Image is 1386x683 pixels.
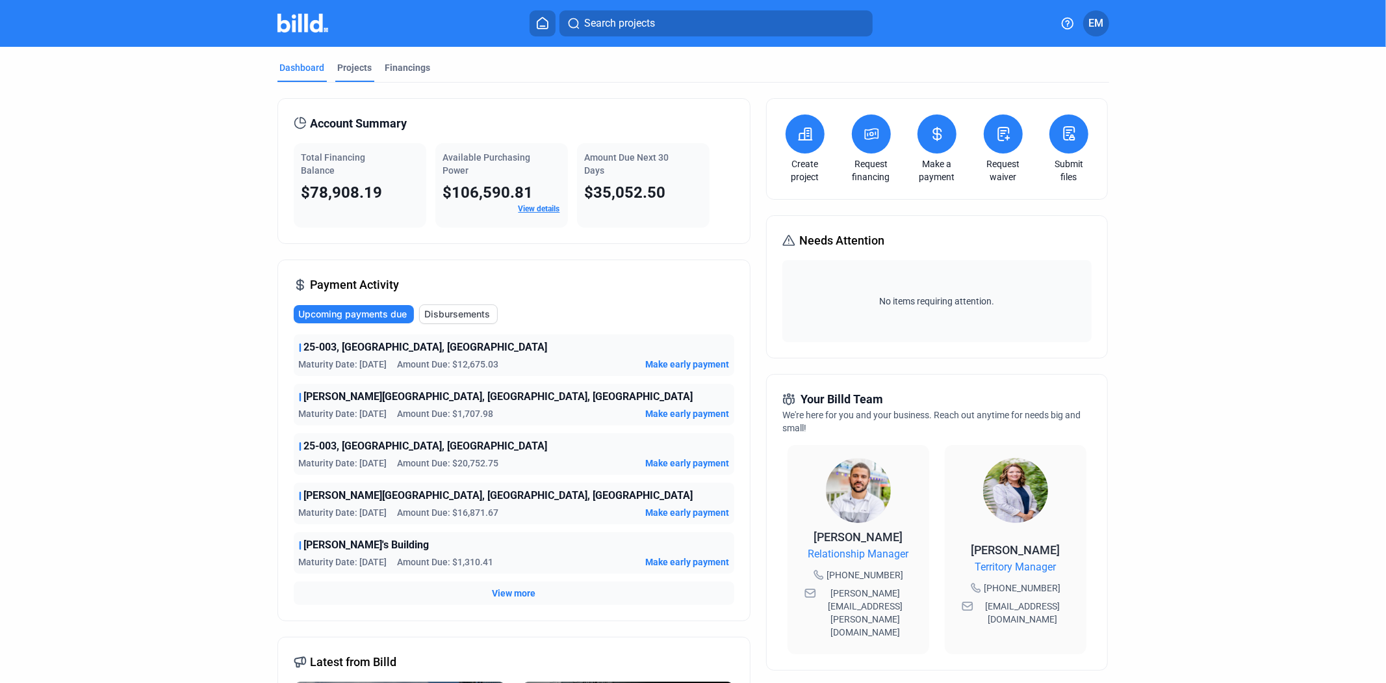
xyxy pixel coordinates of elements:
[299,457,387,470] span: Maturity Date: [DATE]
[645,506,729,519] button: Make early payment
[280,61,325,74] div: Dashboard
[819,587,912,639] span: [PERSON_NAME][EMAIL_ADDRESS][PERSON_NAME][DOMAIN_NAME]
[645,556,729,569] button: Make early payment
[338,61,372,74] div: Projects
[302,183,383,202] span: $78,908.19
[799,232,884,250] span: Needs Attention
[385,61,431,74] div: Financings
[299,358,387,371] span: Maturity Date: [DATE]
[492,587,535,600] button: View more
[311,653,397,671] span: Latest from Billd
[419,304,498,324] button: Disbursements
[827,569,903,582] span: [PHONE_NUMBER]
[443,183,533,202] span: $106,590.81
[519,204,560,213] a: View details
[1083,10,1109,36] button: EM
[398,556,494,569] span: Amount Due: $1,310.41
[782,157,828,183] a: Create project
[299,556,387,569] span: Maturity Date: [DATE]
[788,295,1086,308] span: No items requiring attention.
[304,389,693,405] span: [PERSON_NAME][GEOGRAPHIC_DATA], [GEOGRAPHIC_DATA], [GEOGRAPHIC_DATA]
[398,358,499,371] span: Amount Due: $12,675.03
[299,407,387,420] span: Maturity Date: [DATE]
[814,530,903,544] span: [PERSON_NAME]
[299,308,407,321] span: Upcoming payments due
[1046,157,1092,183] a: Submit files
[559,10,873,36] button: Search projects
[971,543,1060,557] span: [PERSON_NAME]
[584,16,655,31] span: Search projects
[976,600,1070,626] span: [EMAIL_ADDRESS][DOMAIN_NAME]
[294,305,414,323] button: Upcoming payments due
[981,157,1026,183] a: Request waiver
[801,390,883,408] span: Your Billd Team
[398,506,499,519] span: Amount Due: $16,871.67
[645,358,729,371] button: Make early payment
[975,559,1057,575] span: Territory Manager
[1088,16,1103,31] span: EM
[304,340,548,355] span: 25-003, [GEOGRAPHIC_DATA], [GEOGRAPHIC_DATA]
[914,157,960,183] a: Make a payment
[585,183,666,202] span: $35,052.50
[299,506,387,519] span: Maturity Date: [DATE]
[304,438,548,454] span: 25-003, [GEOGRAPHIC_DATA], [GEOGRAPHIC_DATA]
[302,152,366,176] span: Total Financing Balance
[984,582,1060,595] span: [PHONE_NUMBER]
[826,458,891,523] img: Relationship Manager
[304,488,693,503] span: [PERSON_NAME][GEOGRAPHIC_DATA], [GEOGRAPHIC_DATA], [GEOGRAPHIC_DATA]
[849,157,894,183] a: Request financing
[983,458,1048,523] img: Territory Manager
[311,276,400,294] span: Payment Activity
[808,546,909,562] span: Relationship Manager
[304,537,430,553] span: [PERSON_NAME]'s Building
[782,410,1081,433] span: We're here for you and your business. Reach out anytime for needs big and small!
[645,407,729,420] button: Make early payment
[585,152,669,176] span: Amount Due Next 30 Days
[277,14,329,33] img: Billd Company Logo
[425,308,491,321] span: Disbursements
[443,152,531,176] span: Available Purchasing Power
[398,407,494,420] span: Amount Due: $1,707.98
[311,114,407,133] span: Account Summary
[645,457,729,470] button: Make early payment
[398,457,499,470] span: Amount Due: $20,752.75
